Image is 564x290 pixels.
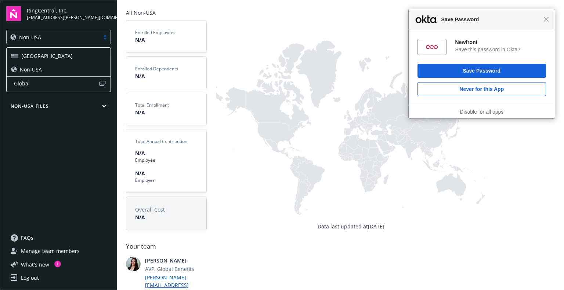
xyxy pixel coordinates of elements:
span: Non-USA [19,33,41,41]
span: All Non-USA [126,9,207,16]
span: Global [14,80,99,87]
span: FAQs [21,232,33,244]
span: [PERSON_NAME] [145,257,223,264]
span: N/A [135,149,198,157]
a: FAQs [6,232,111,244]
a: Manage team members [6,245,111,257]
button: Never for this App [417,82,546,96]
span: [EMAIL_ADDRESS][PERSON_NAME][DOMAIN_NAME] [27,14,111,21]
div: Newfront [455,39,546,45]
span: Enrolled Employees [135,29,198,36]
span: Manage team members [21,245,80,257]
div: 1 [54,261,61,267]
button: What's new1 [6,261,61,268]
span: N/A [135,213,198,221]
span: Non-USA [10,33,96,41]
span: Non-USA [20,66,42,73]
span: Enrolled Dependents [135,66,198,72]
a: Disable for all apps [460,109,503,115]
span: Your team [126,242,538,251]
span: Employee [135,157,198,164]
img: navigator-logo.svg [6,6,21,21]
span: Close [543,16,549,22]
span: N/A [135,169,198,177]
img: +B+vgzAAAABklEQVQDAAQbn1C0wXeJAAAAAElFTkSuQmCC [426,41,438,53]
span: Overall Cost [135,206,198,213]
span: N/A [135,36,198,44]
img: photo [126,257,141,271]
button: RingCentral, Inc.[EMAIL_ADDRESS][PERSON_NAME][DOMAIN_NAME] [27,6,111,21]
span: Data last updated at [DATE] [318,223,384,230]
span: Total Annual Contribution [135,138,198,145]
span: Save Password [438,15,543,24]
div: Save this password in Okta? [455,46,546,53]
button: Non-USA Files [6,103,111,112]
button: Save Password [417,64,546,78]
span: RingCentral, Inc. [27,7,111,14]
span: AVP, Global Benefits [145,265,223,273]
span: N/A [135,72,198,80]
span: Employer [135,177,198,184]
div: Log out [21,272,39,284]
span: N/A [135,109,198,116]
span: What ' s new [21,261,49,268]
span: Total Enrollment [135,102,198,109]
span: [GEOGRAPHIC_DATA] [21,52,73,60]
